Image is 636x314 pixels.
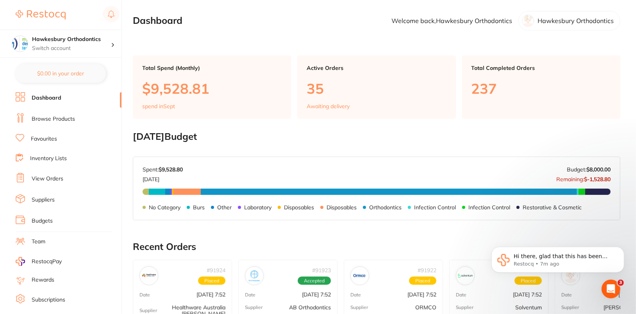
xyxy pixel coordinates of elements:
span: Placed [409,277,436,285]
img: Restocq Logo [16,10,66,20]
img: Healthware Australia Ridley [141,268,156,283]
p: Supplier [245,305,263,310]
p: Welcome back, Hawkesbury Orthodontics [391,17,512,24]
p: AB Orthodontics [289,304,331,310]
p: Disposables [284,204,314,211]
p: # 91923 [312,267,331,273]
a: Total Spend (Monthly)$9,528.81spend inSept [133,55,291,119]
a: Suppliers [32,196,55,204]
h2: Dashboard [133,15,182,26]
p: [DATE] 7:52 [407,291,436,298]
p: # 91922 [418,267,436,273]
a: Dashboard [32,94,61,102]
a: Browse Products [32,115,75,123]
h2: [DATE] Budget [133,131,620,142]
strong: $8,000.00 [586,166,611,173]
iframe: Intercom notifications message [480,230,636,293]
img: ORMCO [352,268,367,283]
p: ORMCO [415,304,436,310]
h4: Hawkesbury Orthodontics [32,36,111,43]
p: Laboratory [244,204,272,211]
p: [DATE] 7:52 [302,291,331,298]
p: Supplier [456,305,473,310]
p: Date [139,292,150,298]
iframe: Intercom live chat [602,280,620,298]
span: RestocqPay [32,258,62,266]
p: $9,528.81 [142,80,282,96]
img: AB Orthodontics [247,268,262,283]
p: [DATE] [143,173,183,182]
img: Hawkesbury Orthodontics [12,36,28,52]
p: Supplier [139,308,157,313]
p: Date [245,292,255,298]
a: Budgets [32,217,53,225]
p: No Category [149,204,180,211]
p: Total Spend (Monthly) [142,65,282,71]
img: RestocqPay [16,257,25,266]
span: 3 [618,280,624,286]
a: Subscriptions [32,296,65,304]
p: Burs [193,204,205,211]
p: Orthodontics [369,204,402,211]
p: Solventum [515,304,542,310]
img: Solventum [458,268,473,283]
h2: Recent Orders [133,241,620,252]
p: [DATE] 7:52 [513,291,542,298]
a: RestocqPay [16,257,62,266]
a: Active Orders35Awaiting delivery [297,55,456,119]
a: Rewards [32,276,54,284]
a: Inventory Lists [30,155,67,162]
p: Spent: [143,166,183,173]
a: Restocq Logo [16,6,66,24]
p: Infection Control [468,204,510,211]
p: Supplier [350,305,368,310]
p: [DATE] 7:52 [197,291,225,298]
button: $0.00 in your order [16,64,106,83]
p: spend in Sept [142,103,175,109]
p: Date [350,292,361,298]
span: Accepted [298,277,331,285]
p: Date [456,292,466,298]
a: View Orders [32,175,63,183]
p: Total Completed Orders [472,65,611,71]
p: Active Orders [307,65,446,71]
p: Remaining: [556,173,611,182]
p: Budget: [567,166,611,173]
p: # 91924 [207,267,225,273]
p: Hawkesbury Orthodontics [538,17,614,24]
strong: $9,528.80 [159,166,183,173]
span: Placed [198,277,225,285]
p: Date [561,292,572,298]
a: Favourites [31,135,57,143]
p: Infection Control [414,204,456,211]
p: Other [217,204,232,211]
p: Restorative & Cosmetic [523,204,582,211]
p: Supplier [561,305,579,310]
p: Switch account [32,45,111,52]
strong: $-1,528.80 [584,176,611,183]
a: Team [32,238,45,246]
p: 35 [307,80,446,96]
p: Awaiting delivery [307,103,350,109]
a: Total Completed Orders237 [462,55,620,119]
p: Disposables [327,204,357,211]
p: 237 [472,80,611,96]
